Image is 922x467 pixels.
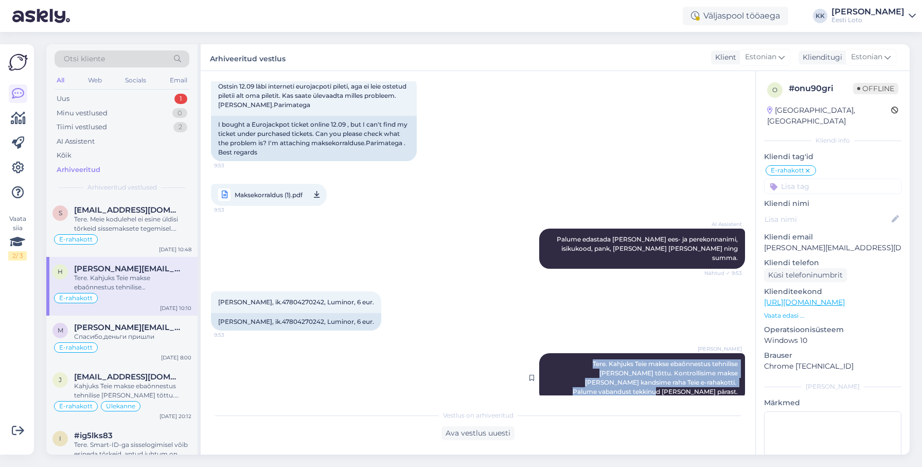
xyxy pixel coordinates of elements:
span: E-rahakott [59,295,93,301]
div: [PERSON_NAME] [831,8,905,16]
div: All [55,74,66,87]
div: [DATE] 10:48 [159,246,191,253]
div: [DATE] 20:12 [159,412,191,420]
span: helen.kaur1978@gmail.com [74,264,181,273]
p: Kliendi tag'id [764,151,901,162]
div: Tiimi vestlused [57,122,107,132]
span: Tere. Kahjuks Teie makse ebaõnnestus tehnilise [PERSON_NAME] tõttu. Kontrollisime makse [PERSON_N... [573,360,739,395]
p: Märkmed [764,397,901,408]
span: i [59,435,61,442]
span: mr.fortunov@gmail.com [74,323,181,332]
a: [PERSON_NAME]Eesti Loto [831,8,916,24]
p: Vaata edasi ... [764,311,901,320]
span: o [772,86,777,94]
div: I bought a Eurojackpot ticket online 12.09 , but I can't find my ticket under purchased tickets. ... [211,116,417,161]
p: Windows 10 [764,335,901,346]
div: 2 / 3 [8,251,27,261]
div: Klient [711,52,736,63]
span: m [58,326,63,334]
div: Arhiveeritud [57,165,100,175]
div: Kliendi info [764,136,901,145]
div: Tere. Meie kodulehel ei esine üldisi tõrkeid sissemaksete tegemisel. Soovitame kustutada veebileh... [74,215,191,233]
div: 2 [173,122,187,132]
span: Otsi kliente [64,54,105,64]
span: Maksekorraldus (1).pdf [235,188,303,201]
span: [PERSON_NAME], ik.47804270242, Luminor, 6 eur. [218,298,374,306]
span: [PERSON_NAME] [698,345,742,353]
span: AI Assistent [703,220,742,228]
span: j [59,376,62,384]
div: Email [168,74,189,87]
span: Arhiveeritud vestlused [87,183,157,192]
img: Askly Logo [8,53,28,72]
span: E-rahakott [59,403,93,409]
span: 9:53 [214,331,253,339]
div: Eesti Loto [831,16,905,24]
div: Väljaspool tööaega [683,7,788,25]
div: [GEOGRAPHIC_DATA], [GEOGRAPHIC_DATA] [767,105,891,127]
span: Offline [853,83,898,94]
a: [URL][DOMAIN_NAME] [764,298,845,307]
div: KK [813,9,827,23]
p: Kliendi email [764,232,901,243]
div: [PERSON_NAME], ik.47804270242, Luminor, 6 eur. [211,313,381,331]
p: Operatsioonisüsteem [764,324,901,335]
span: Vestlus on arhiveeritud [443,411,513,420]
div: Uus [57,94,69,104]
span: Estonian [745,51,776,63]
p: Kliendi telefon [764,257,901,268]
div: 1 [174,94,187,104]
div: Minu vestlused [57,108,108,118]
span: juliapiskoppel@gmail.com [74,372,181,382]
input: Lisa nimi [765,214,890,225]
div: Спасибо,деньги пришли [74,332,191,341]
p: Kliendi nimi [764,198,901,209]
span: Palume edastada [PERSON_NAME] ees- ja perekonnanimi, isikukood, pank, [PERSON_NAME] [PERSON_NAME]... [557,235,739,262]
span: Ülekanne [106,403,135,409]
div: AI Assistent [57,136,95,147]
span: E-rahakott [59,236,93,243]
span: Ostsin 12.09 läbi interneti eurojacpoti pileti, aga ei leie ostetud piletii alt oma piletit. Kas ... [218,82,408,109]
div: Tere. Kahjuks Teie makse ebaõnnestus tehnilise [PERSON_NAME] tõttu. Kontrollisime makse [PERSON_N... [74,273,191,292]
a: Maksekorraldus (1).pdf9:53 [211,184,327,206]
div: Socials [123,74,148,87]
p: [PERSON_NAME][EMAIL_ADDRESS][DOMAIN_NAME] [764,243,901,253]
span: 9:53 [214,162,253,169]
span: E-rahakott [59,344,93,351]
span: E-rahakott [771,167,804,174]
div: Vaata siia [8,214,27,261]
div: Kõik [57,150,72,161]
p: Chrome [TECHNICAL_ID] [764,361,901,372]
div: Klienditugi [799,52,842,63]
div: Kahjuks Teie makse ebaõnnestus tehnilise [PERSON_NAME] tõttu. Kontrollisime makse [PERSON_NAME] k... [74,382,191,400]
div: Tere. Smart-ID-ga sisselogimisel võib esineda tõrkeid, antud juhtum on juba meie IT-osakonnale uu... [74,440,191,459]
div: [DATE] 8:00 [161,354,191,361]
p: Klienditeekond [764,286,901,297]
span: #ig5lks83 [74,431,113,440]
div: Ava vestlus uuesti [441,426,515,440]
div: Küsi telefoninumbrit [764,268,847,282]
div: [DATE] 10:10 [160,304,191,312]
div: Web [86,74,104,87]
p: Brauser [764,350,901,361]
span: h [58,268,63,275]
div: [PERSON_NAME] [764,382,901,391]
div: 0 [172,108,187,118]
input: Lisa tag [764,179,901,194]
span: 9:53 [214,203,253,216]
span: Estonian [851,51,882,63]
div: # onu90gri [789,82,853,95]
span: Signehal@gmail.com [74,205,181,215]
span: S [59,209,62,217]
span: Nähtud ✓ 9:53 [703,269,742,277]
label: Arhiveeritud vestlus [210,50,286,64]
